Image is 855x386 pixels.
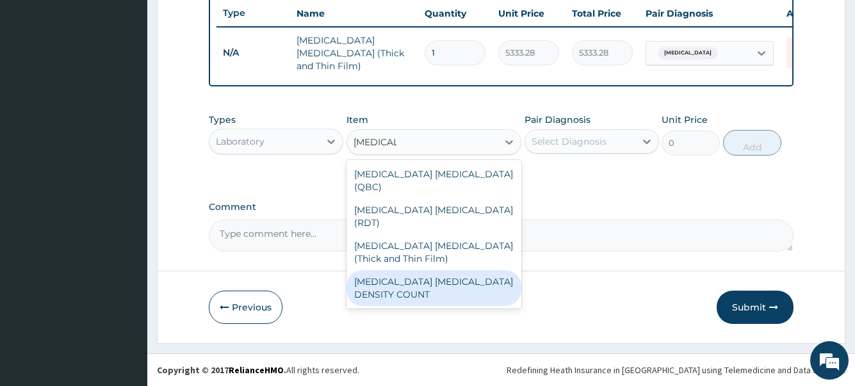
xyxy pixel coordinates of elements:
button: Submit [717,291,794,324]
strong: Copyright © 2017 . [157,364,286,376]
th: Actions [780,1,844,26]
button: Add [723,130,781,156]
span: We're online! [74,113,177,243]
label: Types [209,115,236,125]
div: Laboratory [216,135,265,148]
div: Redefining Heath Insurance in [GEOGRAPHIC_DATA] using Telemedicine and Data Science! [507,364,845,376]
label: Comment [209,202,793,213]
label: Pair Diagnosis [525,113,590,126]
div: [MEDICAL_DATA] [MEDICAL_DATA] (RDT) [346,198,522,234]
div: [MEDICAL_DATA] [MEDICAL_DATA] DENSITY COUNT [346,270,522,306]
th: Total Price [566,1,639,26]
div: [MEDICAL_DATA] [MEDICAL_DATA] (QBC) [346,163,522,198]
th: Quantity [418,1,492,26]
label: Item [346,113,368,126]
th: Type [216,1,290,25]
textarea: Type your message and hit 'Enter' [6,253,244,298]
td: N/A [216,41,290,65]
div: [MEDICAL_DATA] [MEDICAL_DATA] (Thick and Thin Film) [346,234,522,270]
td: [MEDICAL_DATA] [MEDICAL_DATA] (Thick and Thin Film) [290,28,418,79]
th: Unit Price [492,1,566,26]
div: Select Diagnosis [532,135,607,148]
th: Pair Diagnosis [639,1,780,26]
div: Minimize live chat window [210,6,241,37]
div: Chat with us now [67,72,215,88]
th: Name [290,1,418,26]
a: RelianceHMO [229,364,284,376]
img: d_794563401_company_1708531726252_794563401 [24,64,52,96]
footer: All rights reserved. [147,353,855,386]
label: Unit Price [662,113,708,126]
button: Previous [209,291,282,324]
span: [MEDICAL_DATA] [658,47,718,60]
